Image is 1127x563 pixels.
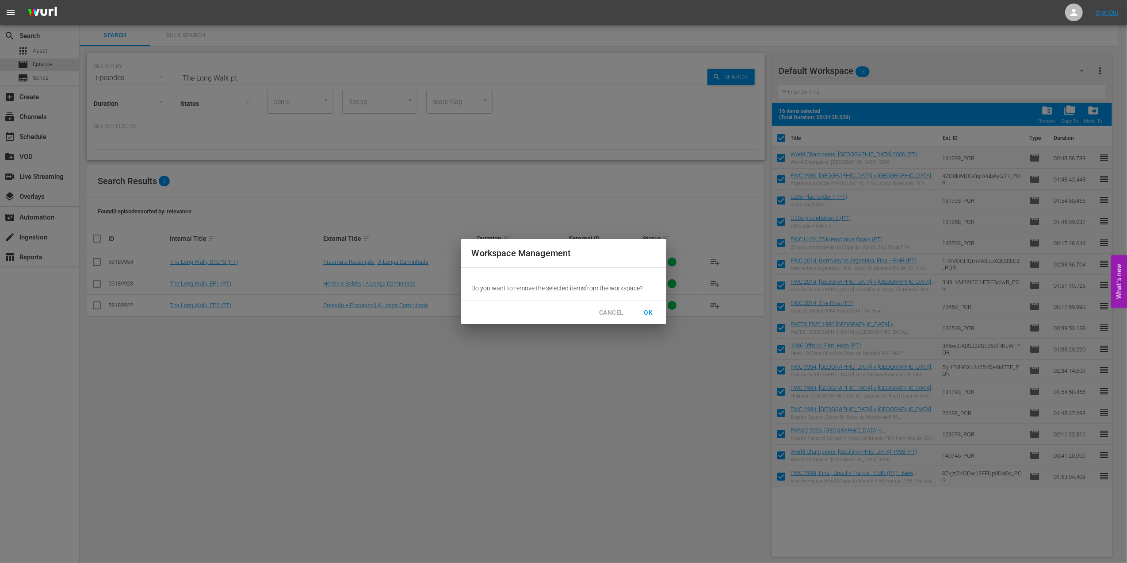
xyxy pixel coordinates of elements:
span: OK [642,307,656,318]
p: Do you want to remove the selected item s from the workspace? [472,284,656,293]
h2: Workspace Management [472,246,656,260]
a: Sign Out [1096,9,1119,16]
img: ans4CAIJ8jUAAAAAAAAAAAAAAAAAAAAAAAAgQb4GAAAAAAAAAAAAAAAAAAAAAAAAJMjXAAAAAAAAAAAAAAAAAAAAAAAAgAT5G... [21,2,64,23]
button: Open Feedback Widget [1111,255,1127,308]
span: CANCEL [599,307,623,318]
span: menu [5,7,16,18]
button: CANCEL [592,305,630,321]
button: OK [634,305,663,321]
